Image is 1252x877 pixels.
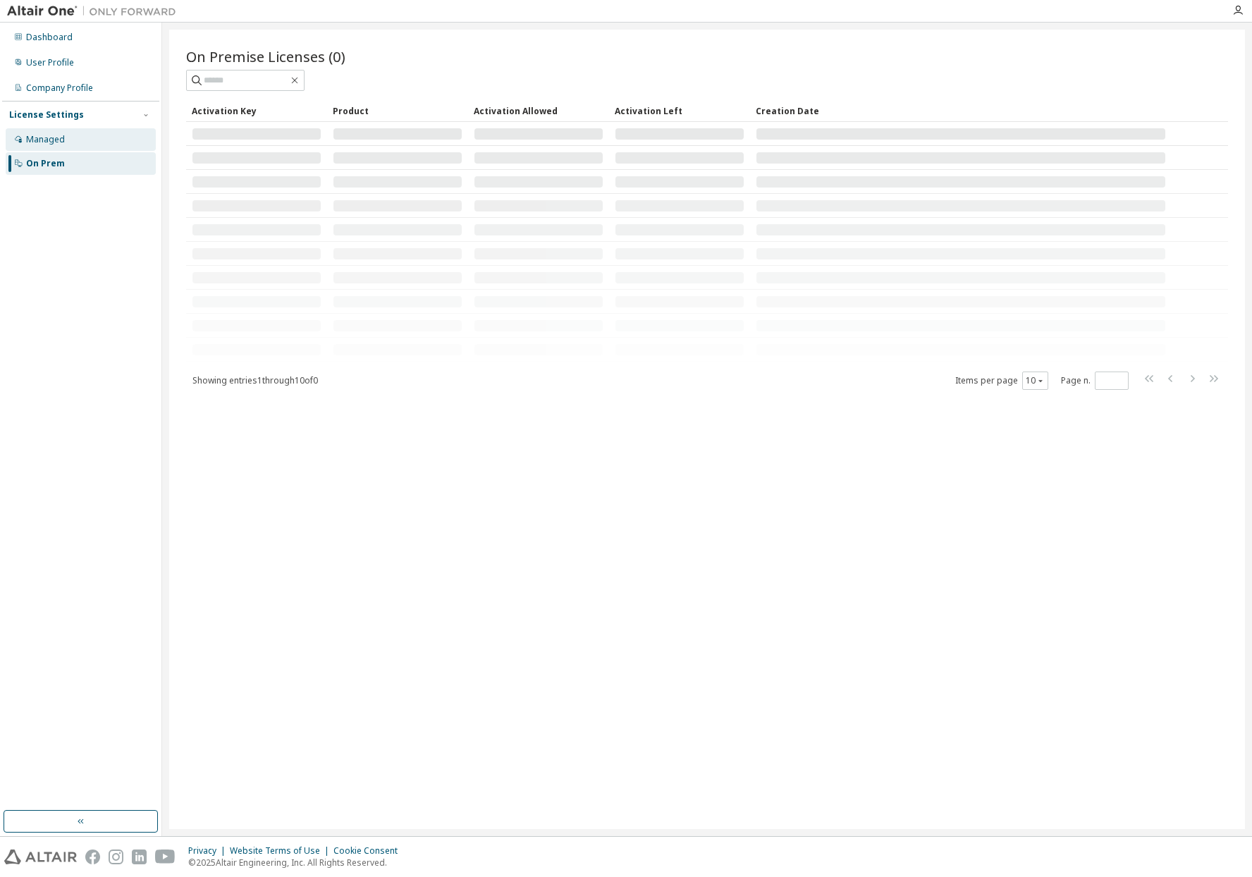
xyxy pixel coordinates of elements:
[333,845,406,857] div: Cookie Consent
[188,845,230,857] div: Privacy
[186,47,345,66] span: On Premise Licenses (0)
[26,82,93,94] div: Company Profile
[230,845,333,857] div: Website Terms of Use
[192,99,321,122] div: Activation Key
[474,99,603,122] div: Activation Allowed
[26,32,73,43] div: Dashboard
[155,850,176,864] img: youtube.svg
[192,374,318,386] span: Showing entries 1 through 10 of 0
[955,372,1048,390] span: Items per page
[85,850,100,864] img: facebook.svg
[26,158,65,169] div: On Prem
[1061,372,1129,390] span: Page n.
[26,57,74,68] div: User Profile
[1026,375,1045,386] button: 10
[333,99,462,122] div: Product
[132,850,147,864] img: linkedin.svg
[26,134,65,145] div: Managed
[109,850,123,864] img: instagram.svg
[615,99,744,122] div: Activation Left
[756,99,1166,122] div: Creation Date
[7,4,183,18] img: Altair One
[4,850,77,864] img: altair_logo.svg
[9,109,84,121] div: License Settings
[188,857,406,869] p: © 2025 Altair Engineering, Inc. All Rights Reserved.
